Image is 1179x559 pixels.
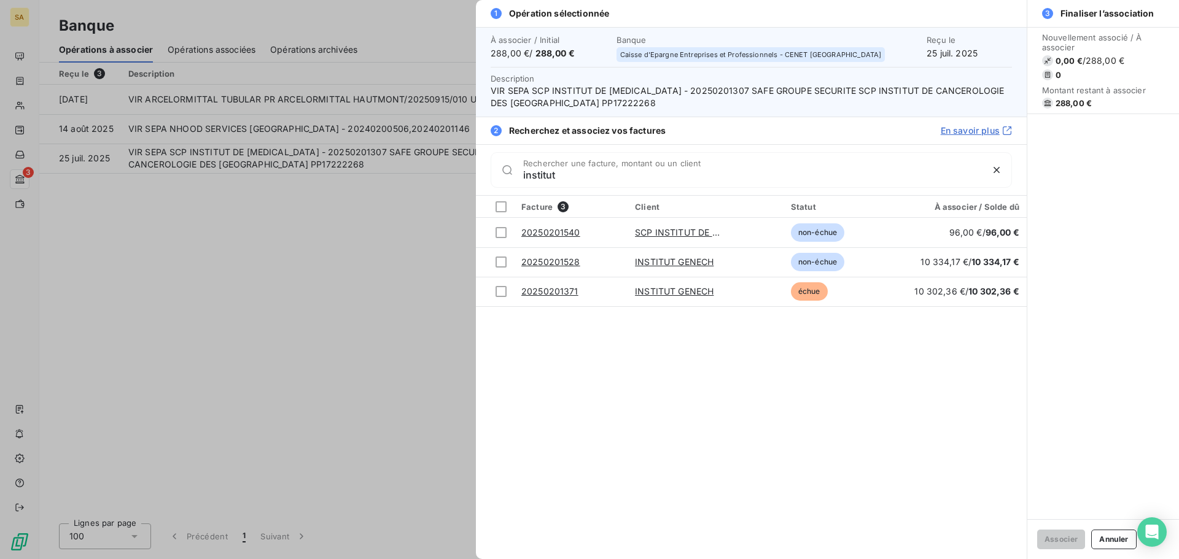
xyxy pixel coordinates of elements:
span: Description [491,74,535,83]
span: Montant restant à associer [1042,85,1164,95]
div: 25 juil. 2025 [927,35,1012,60]
a: 20250201540 [521,227,580,237]
span: Recherchez et associez vos factures [509,125,666,137]
div: Client [635,202,776,212]
span: / 288,00 € [1083,55,1124,67]
span: Reçu le [927,35,1012,45]
span: Banque [617,35,920,45]
div: Facture [521,201,620,212]
a: 20250201371 [521,286,578,296]
div: Statut [791,202,879,212]
div: À associer / Solde dû [894,202,1019,212]
span: Nouvellement associé / À associer [1042,33,1164,52]
span: 1 [491,8,502,19]
span: 288,00 € / [491,47,609,60]
span: 0 [1056,70,1061,80]
span: Caisse d'Epargne Entreprises et Professionnels - CENET [GEOGRAPHIC_DATA] [620,51,882,58]
span: 288,00 € [535,48,575,58]
a: INSTITUT GENECH [635,286,714,296]
span: 10 302,36 € [968,286,1019,296]
span: 2 [491,125,502,136]
span: VIR SEPA SCP INSTITUT DE [MEDICAL_DATA] - 20250201307 SAFE GROUPE SECURITE SCP INSTITUT DE CANCER... [491,85,1012,109]
span: 10 334,17 € [971,256,1019,267]
a: SCP INSTITUT DE CANCEROLOGIE DES HAUTS DE [635,227,846,237]
span: 0,00 € [1056,56,1083,66]
div: Open Intercom Messenger [1137,517,1167,547]
span: échue [791,282,828,301]
span: non-échue [791,223,844,242]
span: Finaliser l’association [1060,7,1154,20]
span: 3 [558,201,569,212]
span: 96,00 € [986,227,1019,237]
a: INSTITUT GENECH [635,256,714,267]
span: 3 [1042,8,1053,19]
span: 10 334,17 € / [920,256,1019,267]
button: Annuler [1091,530,1136,549]
span: À associer / Initial [491,35,609,45]
span: non-échue [791,253,844,271]
input: placeholder [523,169,982,181]
span: 288,00 € [1056,98,1092,108]
a: 20250201528 [521,256,580,267]
span: Opération sélectionnée [509,7,609,20]
button: Associer [1037,530,1086,549]
a: En savoir plus [941,125,1012,137]
span: 10 302,36 € / [914,286,1019,296]
span: 96,00 € / [949,227,1019,237]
